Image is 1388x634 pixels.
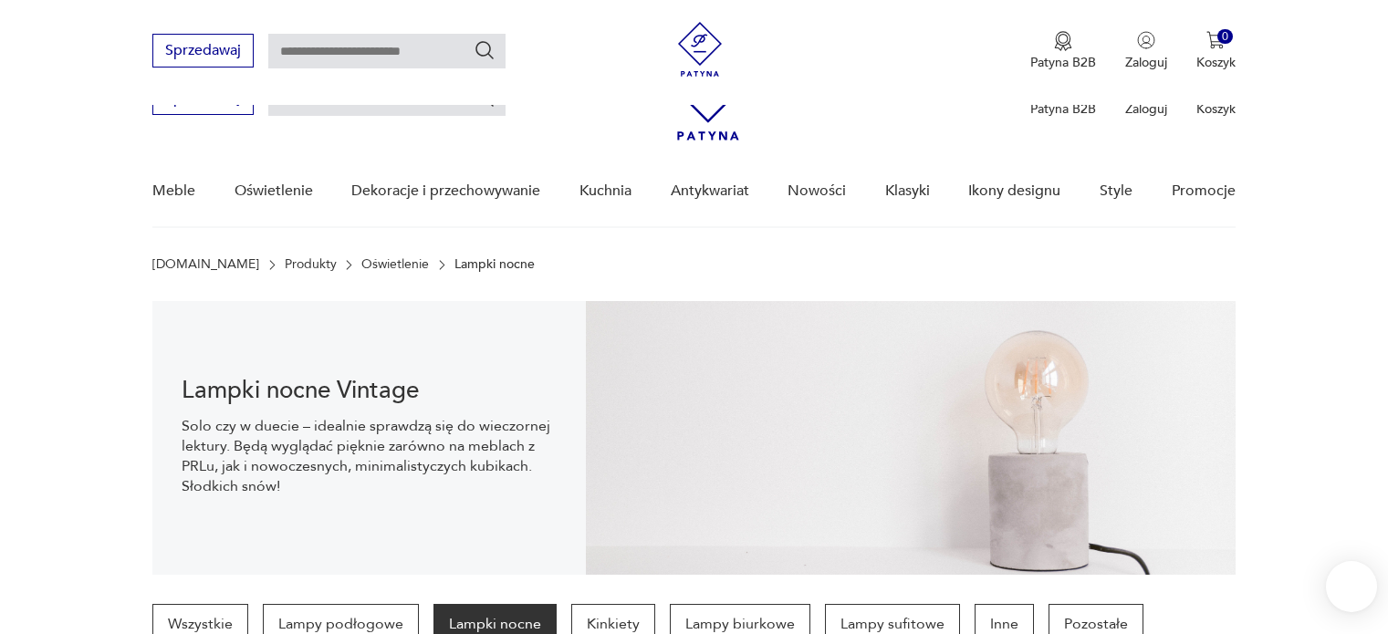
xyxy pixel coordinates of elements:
[351,156,540,226] a: Dekoracje i przechowywanie
[788,156,846,226] a: Nowości
[1217,29,1233,45] div: 0
[152,257,259,272] a: [DOMAIN_NAME]
[673,22,727,77] img: Patyna - sklep z meblami i dekoracjami vintage
[1054,31,1072,51] img: Ikona medalu
[1196,100,1236,118] p: Koszyk
[1196,31,1236,71] button: 0Koszyk
[1100,156,1132,226] a: Style
[152,93,254,106] a: Sprzedawaj
[579,156,631,226] a: Kuchnia
[235,156,313,226] a: Oświetlenie
[1196,54,1236,71] p: Koszyk
[454,257,535,272] p: Lampki nocne
[152,34,254,68] button: Sprzedawaj
[1125,54,1167,71] p: Zaloguj
[1326,561,1377,612] iframe: Smartsupp widget button
[1125,100,1167,118] p: Zaloguj
[1030,31,1096,71] button: Patyna B2B
[474,39,496,61] button: Szukaj
[152,156,195,226] a: Meble
[1030,54,1096,71] p: Patyna B2B
[885,156,930,226] a: Klasyki
[968,156,1060,226] a: Ikony designu
[1172,156,1236,226] a: Promocje
[1030,31,1096,71] a: Ikona medaluPatyna B2B
[1030,100,1096,118] p: Patyna B2B
[182,416,557,496] p: Solo czy w duecie – idealnie sprawdzą się do wieczornej lektury. Będą wyglądać pięknie zarówno na...
[182,379,557,401] h1: Lampki nocne Vintage
[285,257,337,272] a: Produkty
[671,156,749,226] a: Antykwariat
[586,301,1236,575] img: Lampki nocne vintage
[1137,31,1155,49] img: Ikonka użytkownika
[1206,31,1225,49] img: Ikona koszyka
[361,257,429,272] a: Oświetlenie
[1125,31,1167,71] button: Zaloguj
[152,46,254,58] a: Sprzedawaj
